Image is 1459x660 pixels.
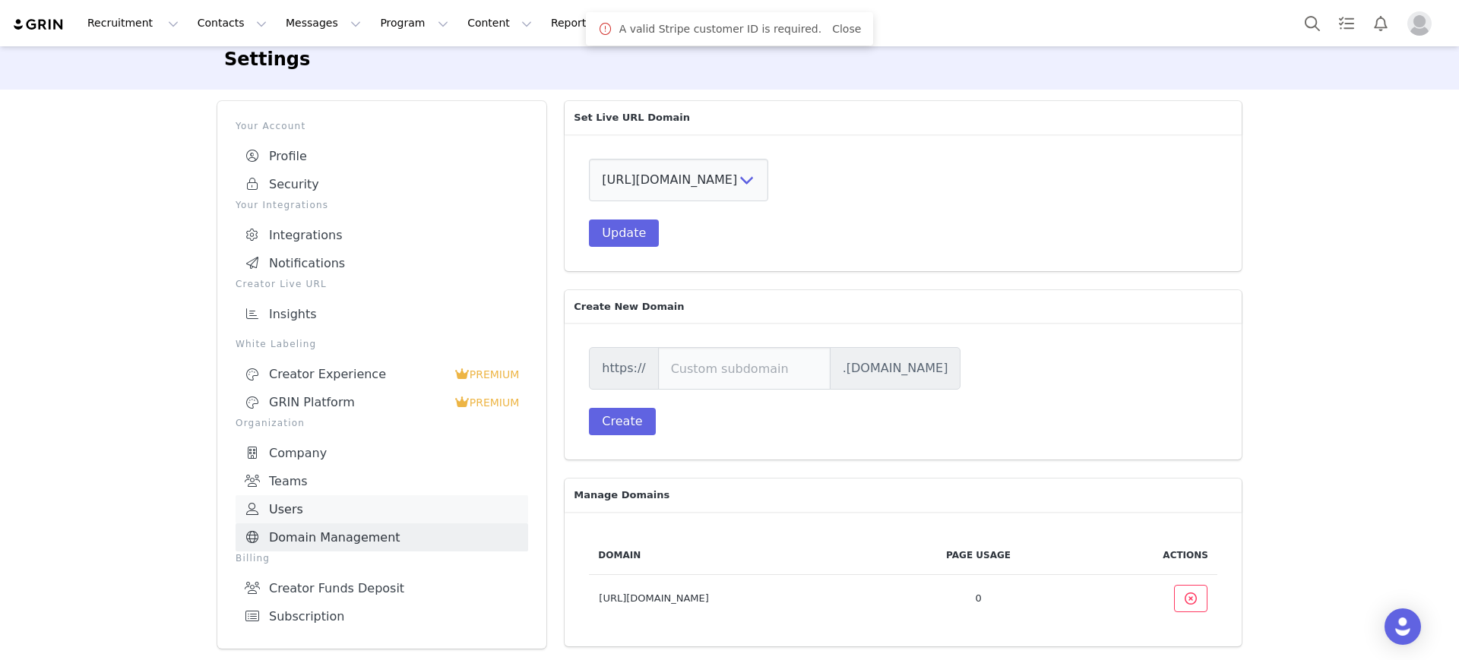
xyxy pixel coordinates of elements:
[470,368,520,381] span: PREMIUM
[832,23,861,35] a: Close
[245,367,454,382] div: Creator Experience
[885,536,1073,575] th: Page Usage
[236,249,528,277] a: Notifications
[470,396,520,409] span: PREMIUM
[1398,11,1447,36] button: Profile
[698,6,785,40] a: Community
[565,101,1242,134] p: Set Live URL Domain
[975,592,981,604] span: 0
[589,408,655,435] button: Create
[1330,6,1363,40] a: Tasks
[236,300,528,328] a: Insights
[637,6,697,40] a: Brands
[236,337,528,351] p: White Labeling
[236,142,528,170] a: Profile
[589,219,659,247] button: Update
[1407,11,1432,36] img: placeholder-profile.jpg
[236,439,528,467] a: Company
[619,21,821,37] span: A valid Stripe customer ID is required.
[599,592,709,604] a: [URL][DOMAIN_NAME]
[236,198,528,212] p: Your Integrations
[236,170,528,198] a: Security
[236,221,528,249] a: Integrations
[236,495,528,523] a: Users
[458,6,541,40] button: Content
[236,551,528,565] p: Billing
[1364,6,1397,40] button: Notifications
[245,395,454,410] div: GRIN Platform
[589,536,884,575] th: Domain
[236,360,528,388] a: Creator Experience PREMIUM
[658,347,831,390] input: Custom subdomain
[277,6,370,40] button: Messages
[565,478,1242,512] p: Manage Domains
[236,602,528,630] a: Subscription
[236,416,528,430] p: Organization
[542,6,636,40] button: Reporting
[236,277,528,291] p: Creator Live URL
[236,523,528,551] a: Domain Management
[565,290,1242,324] p: Create New Domain
[236,119,528,133] p: Your Account
[1385,608,1421,645] div: Open Intercom Messenger
[1296,6,1329,40] button: Search
[1073,536,1217,575] th: Actions
[236,467,528,495] a: Teams
[236,388,528,416] a: GRIN Platform PREMIUM
[12,17,65,32] img: grin logo
[188,6,276,40] button: Contacts
[78,6,188,40] button: Recruitment
[371,6,457,40] button: Program
[236,574,528,602] a: Creator Funds Deposit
